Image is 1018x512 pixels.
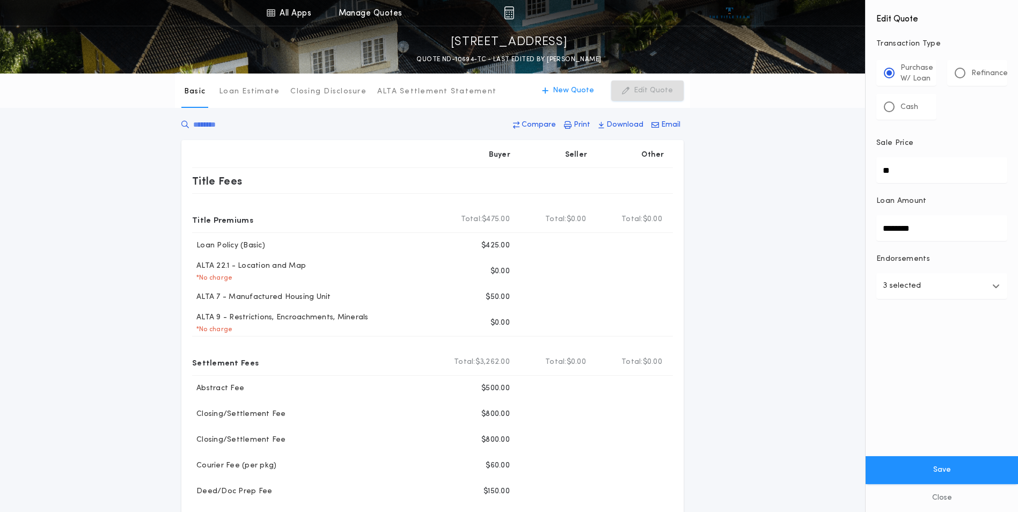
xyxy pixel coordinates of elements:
img: img [504,6,514,19]
p: $800.00 [481,409,510,420]
b: Total: [454,357,475,368]
p: * No charge [192,325,232,334]
p: Title Premiums [192,211,253,228]
button: Compare [510,115,559,135]
p: * No charge [192,274,232,282]
h4: Edit Quote [876,6,1007,26]
span: $0.00 [643,357,662,368]
p: Abstract Fee [192,383,244,394]
b: Total: [545,214,567,225]
span: $3,262.00 [475,357,510,368]
p: 3 selected [883,280,921,292]
p: $0.00 [490,318,510,328]
input: Sale Price [876,157,1007,183]
b: Total: [461,214,482,225]
button: Save [866,456,1018,484]
p: [STREET_ADDRESS] [451,34,568,51]
p: $60.00 [486,460,510,471]
span: $0.00 [567,214,586,225]
button: 3 selected [876,273,1007,299]
p: $425.00 [481,240,510,251]
button: Download [595,115,647,135]
button: Edit Quote [611,81,684,101]
p: Courier Fee (per pkg) [192,460,276,471]
p: Deed/Doc Prep Fee [192,486,272,497]
p: Purchase W/ Loan [900,63,933,84]
p: Cash [900,102,918,113]
b: Total: [545,357,567,368]
p: Email [661,120,680,130]
p: $150.00 [484,486,510,497]
p: Closing Disclosure [290,86,367,97]
img: vs-icon [709,8,750,18]
p: Transaction Type [876,39,1007,49]
p: Loan Amount [876,196,927,207]
p: Basic [184,86,206,97]
p: Compare [522,120,556,130]
p: Sale Price [876,138,913,149]
p: $50.00 [486,292,510,303]
button: Email [648,115,684,135]
input: Loan Amount [876,215,1007,241]
p: Settlement Fees [192,354,259,371]
p: Title Fees [192,172,243,189]
p: QUOTE ND-10694-TC - LAST EDITED BY [PERSON_NAME] [416,54,601,65]
p: ALTA 9 - Restrictions, Encroachments, Minerals [192,312,369,323]
span: $475.00 [482,214,510,225]
button: New Quote [531,81,605,101]
p: $500.00 [481,383,510,394]
p: Edit Quote [634,85,673,96]
span: $0.00 [643,214,662,225]
p: ALTA Settlement Statement [377,86,496,97]
p: Loan Policy (Basic) [192,240,265,251]
p: Print [574,120,590,130]
b: Total: [621,357,643,368]
p: Seller [565,150,588,160]
span: $0.00 [567,357,586,368]
p: Loan Estimate [219,86,280,97]
p: $0.00 [490,266,510,277]
p: ALTA 22.1 - Location and Map [192,261,306,272]
p: Closing/Settlement Fee [192,435,286,445]
p: Endorsements [876,254,1007,265]
button: Print [561,115,594,135]
p: Download [606,120,643,130]
p: Refinance [971,68,1008,79]
p: Other [642,150,664,160]
button: Close [866,484,1018,512]
b: Total: [621,214,643,225]
p: $800.00 [481,435,510,445]
p: New Quote [553,85,594,96]
p: ALTA 7 - Manufactured Housing Unit [192,292,331,303]
p: Buyer [489,150,510,160]
p: Closing/Settlement Fee [192,409,286,420]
